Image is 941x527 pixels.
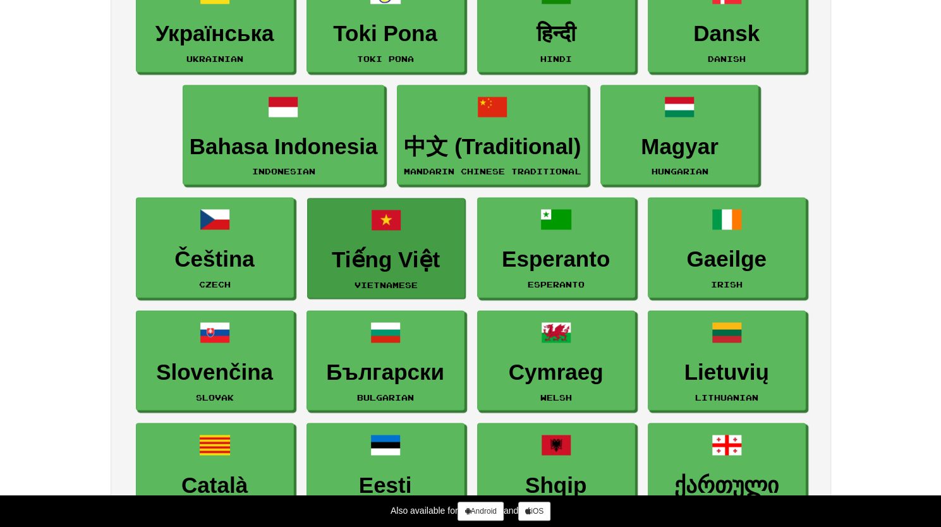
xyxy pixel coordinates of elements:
[186,54,243,63] small: Ukrainian
[484,21,628,46] h3: हिन्दी
[655,21,799,46] h3: Dansk
[607,135,751,159] h3: Magyar
[540,392,572,401] small: Welsh
[183,85,385,185] a: Bahasa IndonesiaIndonesian
[458,502,503,521] a: Android
[477,310,635,411] a: CymraegWelsh
[143,21,287,46] h3: Українська
[648,197,806,298] a: GaeilgeIrish
[484,360,628,385] h3: Cymraeg
[136,197,294,298] a: ČeštinaCzech
[357,392,414,401] small: Bulgarian
[355,281,418,289] small: Vietnamese
[484,247,628,272] h3: Esperanto
[314,248,458,272] h3: Tiếng Việt
[397,85,588,185] a: 中文 (Traditional)Mandarin Chinese Traditional
[651,167,708,176] small: Hungarian
[143,473,287,497] h3: Català
[655,247,799,272] h3: Gaeilge
[708,54,746,63] small: Danish
[404,135,581,159] h3: 中文 (Traditional)
[313,360,458,385] h3: Български
[143,360,287,385] h3: Slovenčina
[540,54,572,63] small: Hindi
[477,423,635,523] a: ShqipAlbanian
[711,280,743,289] small: Irish
[136,423,294,523] a: CatalàCatalan
[695,392,758,401] small: Lithuanian
[648,423,806,523] a: ქართულიGeorgian
[477,197,635,298] a: EsperantoEsperanto
[307,198,465,298] a: Tiếng ViệtVietnamese
[655,360,799,385] h3: Lietuvių
[648,310,806,411] a: LietuviųLithuanian
[307,310,464,411] a: БългарскиBulgarian
[404,167,581,176] small: Mandarin Chinese Traditional
[190,135,378,159] h3: Bahasa Indonesia
[600,85,758,185] a: MagyarHungarian
[528,280,585,289] small: Esperanto
[484,473,628,497] h3: Shqip
[655,473,799,497] h3: ქართული
[199,280,231,289] small: Czech
[313,473,458,497] h3: Eesti
[143,247,287,272] h3: Čeština
[196,392,234,401] small: Slovak
[518,502,550,521] a: iOS
[252,167,315,176] small: Indonesian
[357,54,414,63] small: Toki Pona
[136,310,294,411] a: SlovenčinaSlovak
[307,423,464,523] a: EestiEstonian
[313,21,458,46] h3: Toki Pona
